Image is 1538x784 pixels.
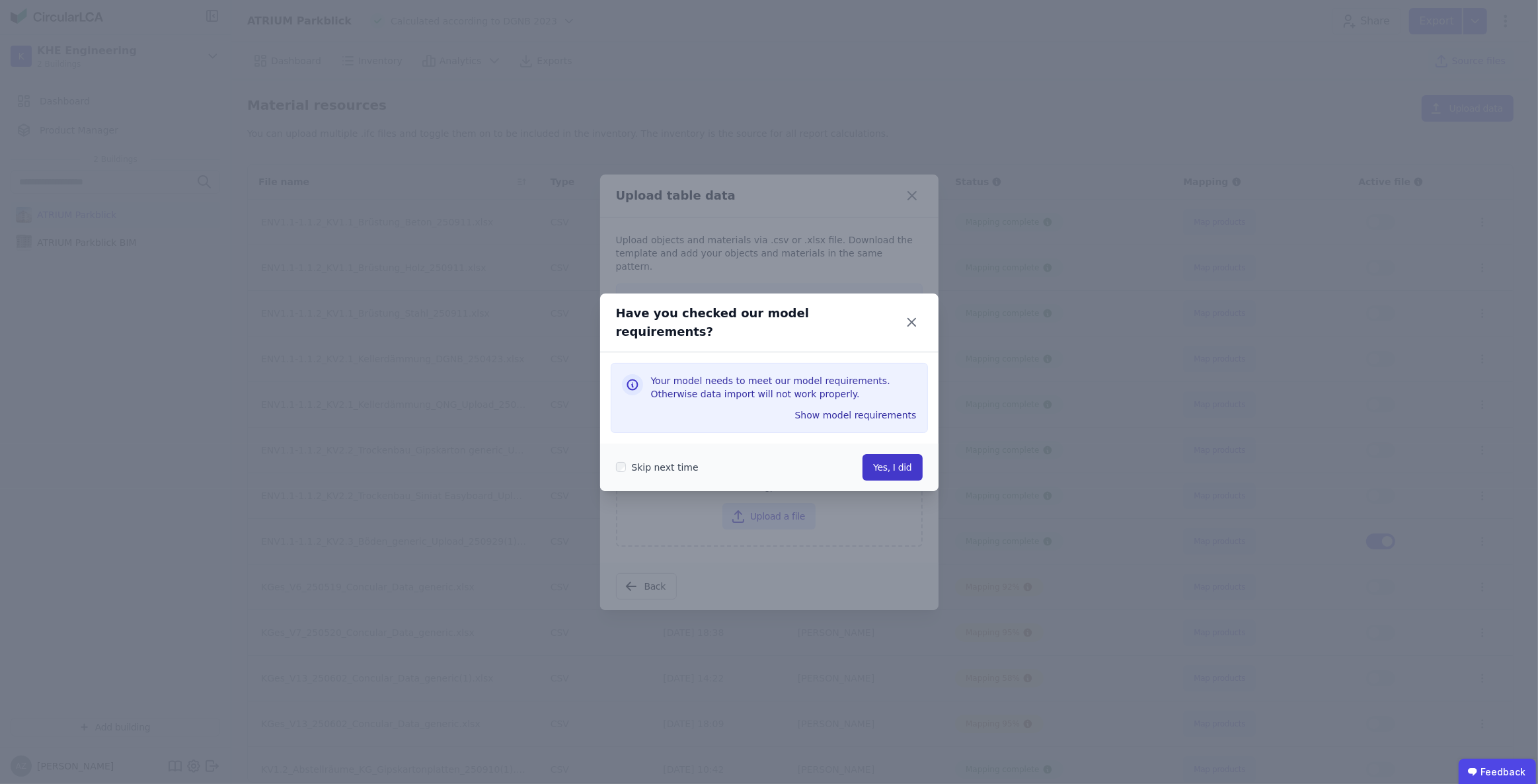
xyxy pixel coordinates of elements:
[863,454,922,481] button: Yes, I did
[651,374,917,401] h3: Your model needs to meet our model requirements. Otherwise data import will not work properly.
[626,461,698,474] label: Skip next time
[616,304,902,341] div: Have you checked our model requirements?
[790,405,922,426] button: Show model requirements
